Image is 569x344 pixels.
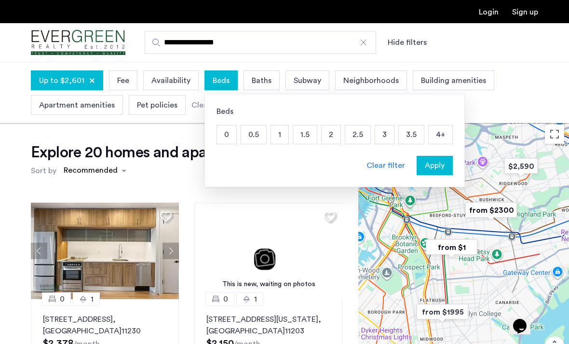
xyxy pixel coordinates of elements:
span: Baths [252,75,271,86]
p: 2 [322,125,340,144]
img: logo [31,25,125,61]
div: Beds [217,106,453,117]
span: Apartment amenities [39,99,115,111]
div: Clear filter [366,160,405,171]
iframe: chat widget [509,305,540,334]
a: Login [479,8,499,16]
p: 2.5 [345,125,370,144]
span: Availability [151,75,190,86]
span: Beds [213,75,230,86]
span: Subway [294,75,321,86]
p: 1.5 [293,125,317,144]
a: Registration [512,8,538,16]
span: Building amenities [421,75,486,86]
span: Pet policies [137,99,177,111]
span: Neighborhoods [343,75,399,86]
p: 1 [271,125,288,144]
p: 4+ [429,125,452,144]
p: 3 [375,125,394,144]
span: Apply [425,160,445,171]
div: Clear filters [191,99,233,111]
button: Show or hide filters [388,37,427,48]
p: 3.5 [399,125,424,144]
input: Apartment Search [145,31,376,54]
a: Cazamio Logo [31,25,125,61]
p: 0.5 [241,125,266,144]
button: button [417,156,453,175]
p: 0 [217,125,236,144]
span: Up to $2,601 [39,75,84,86]
span: Fee [117,75,129,86]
